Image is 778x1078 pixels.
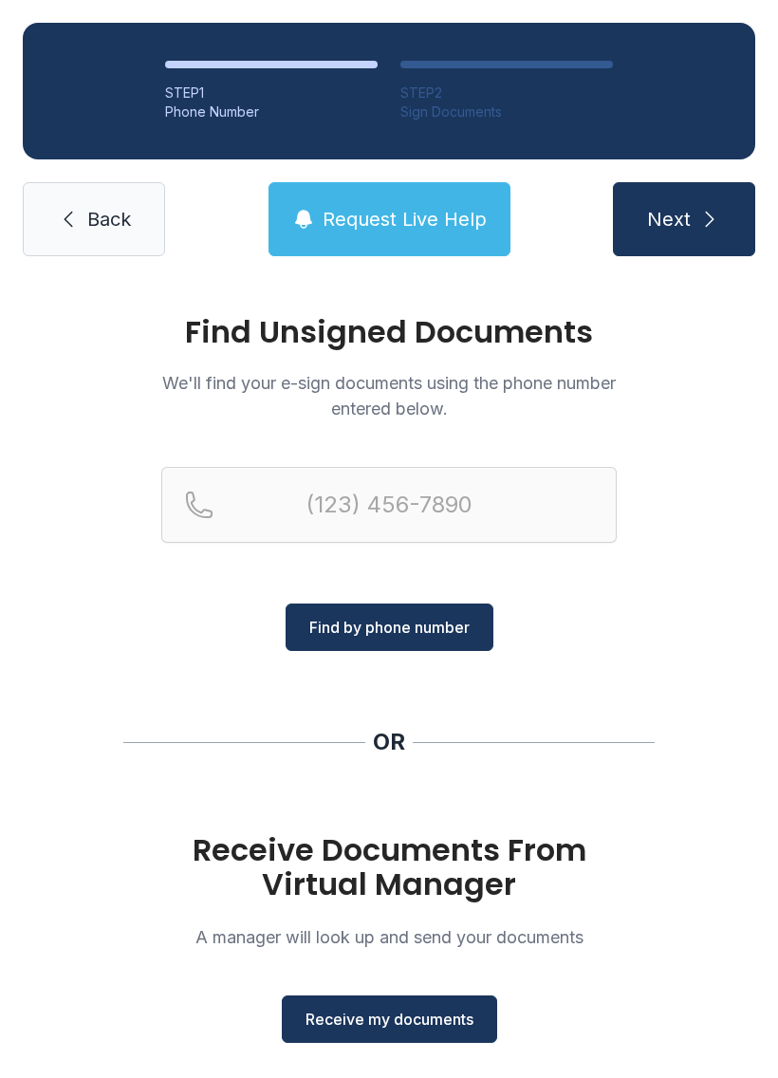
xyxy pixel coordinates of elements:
[373,727,405,757] div: OR
[161,833,617,901] h1: Receive Documents From Virtual Manager
[161,370,617,421] p: We'll find your e-sign documents using the phone number entered below.
[400,84,613,102] div: STEP 2
[400,102,613,121] div: Sign Documents
[87,206,131,232] span: Back
[165,84,378,102] div: STEP 1
[161,467,617,543] input: Reservation phone number
[323,206,487,232] span: Request Live Help
[309,616,470,639] span: Find by phone number
[647,206,691,232] span: Next
[161,924,617,950] p: A manager will look up and send your documents
[306,1008,473,1031] span: Receive my documents
[161,317,617,347] h1: Find Unsigned Documents
[165,102,378,121] div: Phone Number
